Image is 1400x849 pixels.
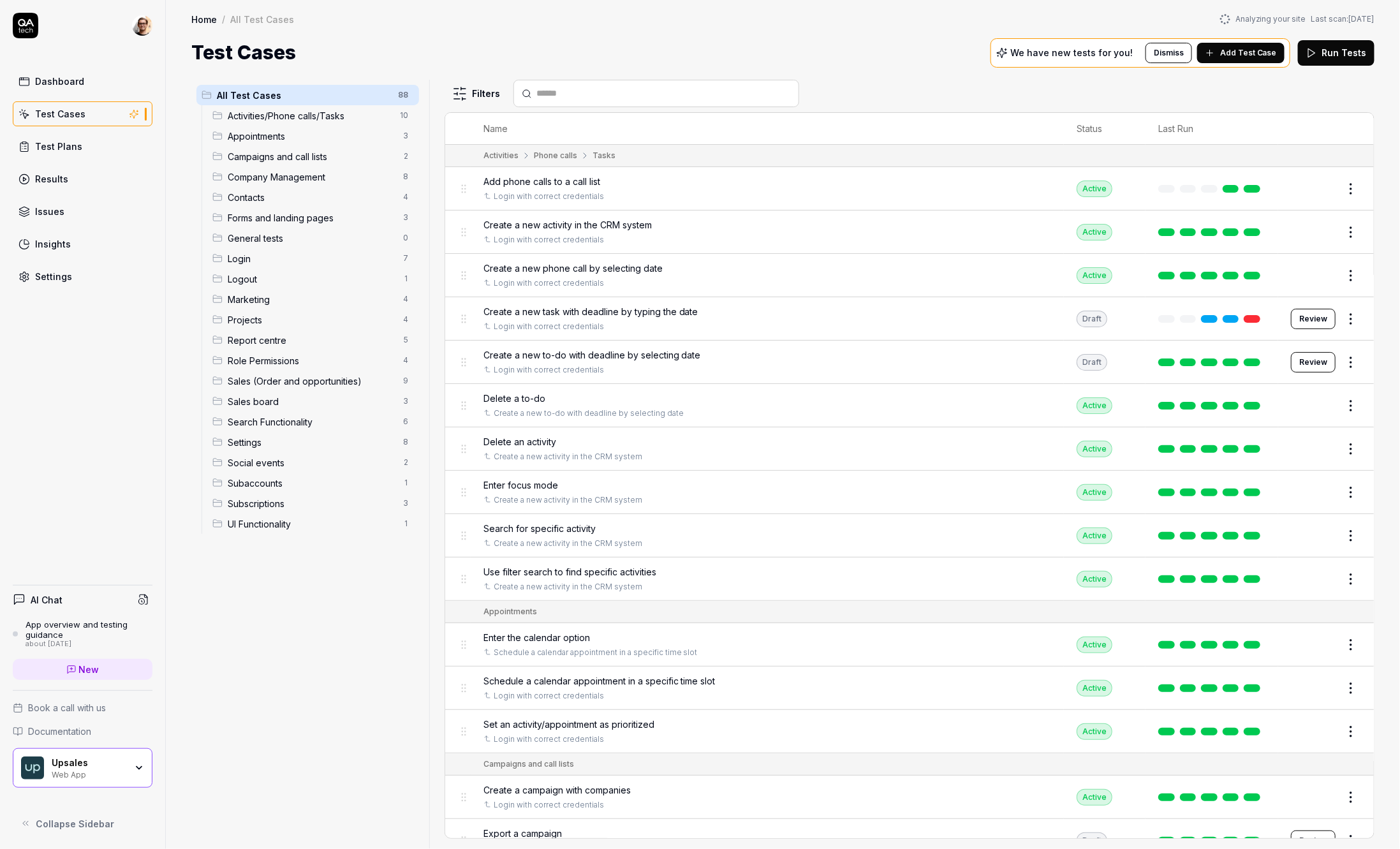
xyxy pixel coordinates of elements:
div: Drag to reorderForms and landing pages3 [207,207,419,228]
span: 1 [399,271,414,286]
div: Drag to reorderSearch Functionality6 [207,411,419,432]
div: Drag to reorderReport centre5 [207,330,419,350]
a: Issues [13,199,152,224]
a: Book a call with us [13,701,152,714]
span: Social events [228,456,396,469]
span: 4 [399,312,414,327]
span: Create a campaign with companies [483,783,631,797]
span: New [79,663,99,676]
span: Collapse Sidebar [36,817,114,831]
span: Role Permissions [228,354,396,367]
a: Create a new to-do with deadline by selecting date [494,408,684,419]
span: Marketing [228,293,396,306]
span: Appointments [228,129,396,143]
div: Draft [1077,832,1107,849]
span: 5 [399,332,414,348]
div: Drag to reorderRole Permissions4 [207,350,419,371]
div: / [222,13,225,26]
div: All Test Cases [230,13,294,26]
span: 4 [399,353,414,368]
a: Login with correct credentials [494,799,604,811]
span: 3 [399,128,414,144]
button: Upsales LogoUpsalesWeb App [13,748,152,788]
div: Drag to reorderActivities/Phone calls/Tasks10 [207,105,419,126]
div: Active [1077,637,1112,653]
span: Schedule a calendar appointment in a specific time slot [483,674,716,688]
div: Upsales [52,757,126,769]
div: Web App [52,769,126,779]
time: [DATE] [1349,14,1374,24]
a: Login with correct credentials [494,690,604,702]
button: Add Test Case [1197,43,1285,63]
button: Analyzing your siteLast scan:[DATE] [1220,13,1374,25]
div: Phone calls [534,150,577,161]
span: UI Functionality [228,517,396,531]
a: Login with correct credentials [494,734,604,745]
div: Campaigns and call lists [483,758,574,770]
a: Settings [13,264,152,289]
div: Dashboard [35,75,84,88]
span: Add Test Case [1220,47,1277,59]
div: Drag to reorderSubscriptions3 [207,493,419,513]
div: Drag to reorderUI Functionality1 [207,513,419,534]
tr: Delete a to-doCreate a new to-do with deadline by selecting dateActive [445,384,1374,427]
span: Last scan: [1311,13,1374,25]
button: Filters [445,81,508,107]
div: Results [35,172,68,186]
span: Create a new activity in the CRM system [483,218,652,232]
a: Documentation [13,725,152,738]
tr: Delete an activityCreate a new activity in the CRM systemActive [445,427,1374,471]
th: Status [1064,113,1146,145]
span: 4 [399,292,414,307]
span: Logout [228,272,396,286]
div: Active [1077,571,1112,587]
div: App overview and testing guidance [26,619,152,640]
th: Name [471,113,1065,145]
span: Use filter search to find specific activities [483,565,656,579]
a: Create a new activity in the CRM system [494,538,642,549]
span: Login [228,252,396,265]
div: Settings [35,270,72,283]
a: Login with correct credentials [494,191,604,202]
span: Company Management [228,170,396,184]
span: Enter the calendar option [483,631,590,644]
div: Drag to reorderSocial events2 [207,452,419,473]
a: Login with correct credentials [494,234,604,246]
a: Login with correct credentials [494,321,604,332]
div: Drag to reorderLogout1 [207,269,419,289]
tr: Create a new activity in the CRM systemLogin with correct credentialsActive [445,210,1374,254]
div: Test Plans [35,140,82,153]
div: Analyzing your site [1220,13,1374,25]
div: Insights [35,237,71,251]
a: Test Plans [13,134,152,159]
div: Active [1077,267,1112,284]
h1: Test Cases [191,38,296,67]
div: Active [1077,528,1112,544]
span: All Test Cases [217,89,391,102]
a: Create a new activity in the CRM system [494,451,642,462]
span: Documentation [28,725,91,738]
tr: Search for specific activityCreate a new activity in the CRM systemActive [445,514,1374,557]
div: Active [1077,789,1112,806]
a: Dashboard [13,69,152,94]
a: Create a new activity in the CRM system [494,581,642,593]
img: Upsales Logo [21,757,44,779]
tr: Create a new task with deadline by typing the dateLogin with correct credentialsDraftReview [445,297,1374,341]
tr: Enter the calendar optionSchedule a calendar appointment in a specific time slotActive [445,623,1374,667]
div: Drag to reorderGeneral tests0 [207,228,419,248]
div: Active [1077,680,1112,697]
h4: AI Chat [31,593,63,607]
p: We have new tests for you! [1010,48,1133,57]
span: 7 [399,251,414,266]
span: Sales (Order and opportunities) [228,374,396,388]
tr: Use filter search to find specific activitiesCreate a new activity in the CRM systemActive [445,557,1374,601]
span: 10 [395,108,414,123]
tr: Schedule a calendar appointment in a specific time slotLogin with correct credentialsActive [445,667,1374,710]
button: Run Tests [1298,40,1374,66]
span: Delete a to-do [483,392,545,405]
a: Create a new activity in the CRM system [494,494,642,506]
span: 2 [399,149,414,164]
span: Create a new phone call by selecting date [483,262,663,275]
span: Delete an activity [483,435,556,448]
span: 1 [399,516,414,531]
